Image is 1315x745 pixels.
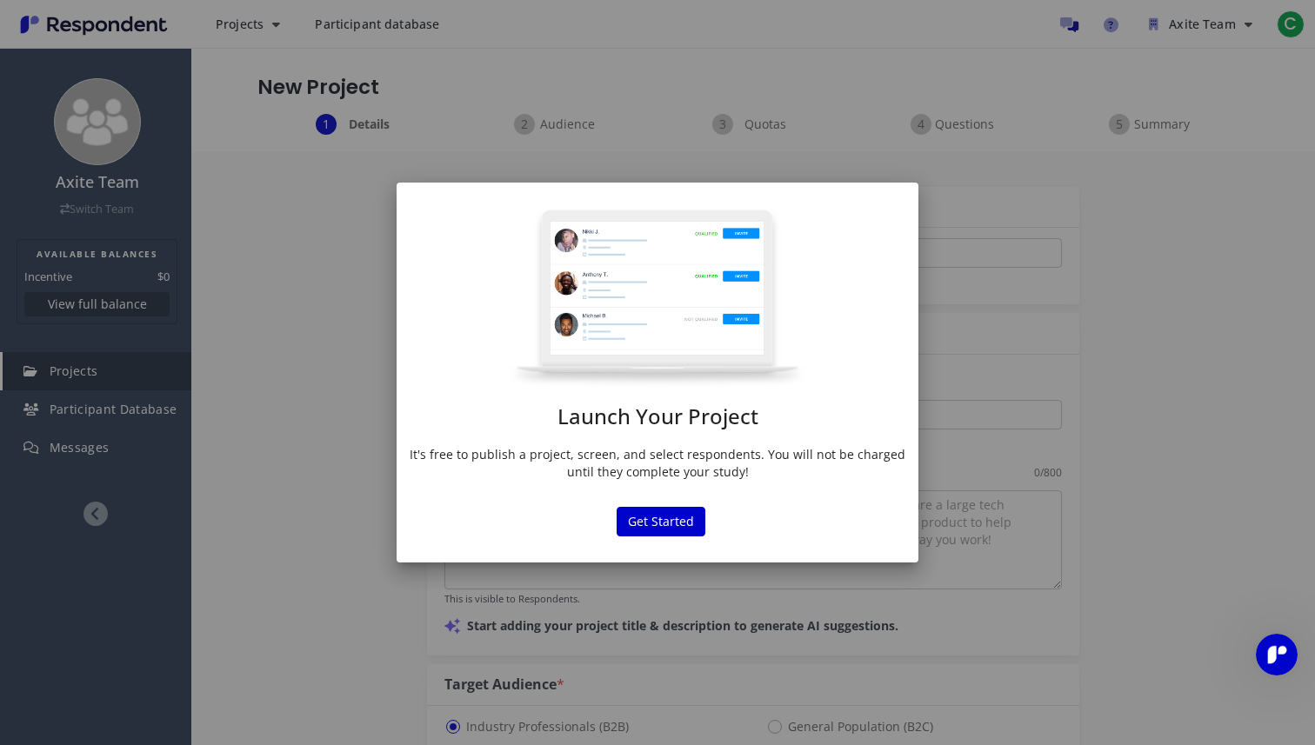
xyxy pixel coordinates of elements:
h1: Launch Your Project [410,405,905,428]
button: Get Started [617,507,705,536]
img: project-modal.png [509,209,806,388]
iframe: Intercom live chat [1256,634,1298,675]
p: It's free to publish a project, screen, and select respondents. You will not be charged until the... [410,446,905,481]
md-dialog: Launch Your ... [397,183,918,562]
